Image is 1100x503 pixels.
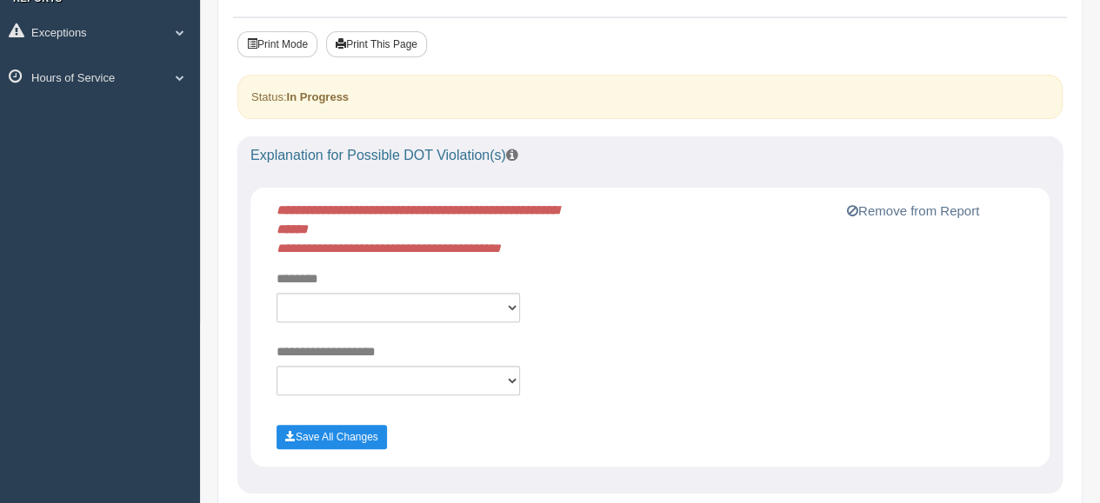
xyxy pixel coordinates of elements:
[237,75,1063,119] div: Status:
[842,201,984,222] button: Remove from Report
[326,31,427,57] button: Print This Page
[237,136,1063,175] div: Explanation for Possible DOT Violation(s)
[277,425,387,449] button: Save
[237,31,317,57] button: Print Mode
[286,90,349,103] strong: In Progress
